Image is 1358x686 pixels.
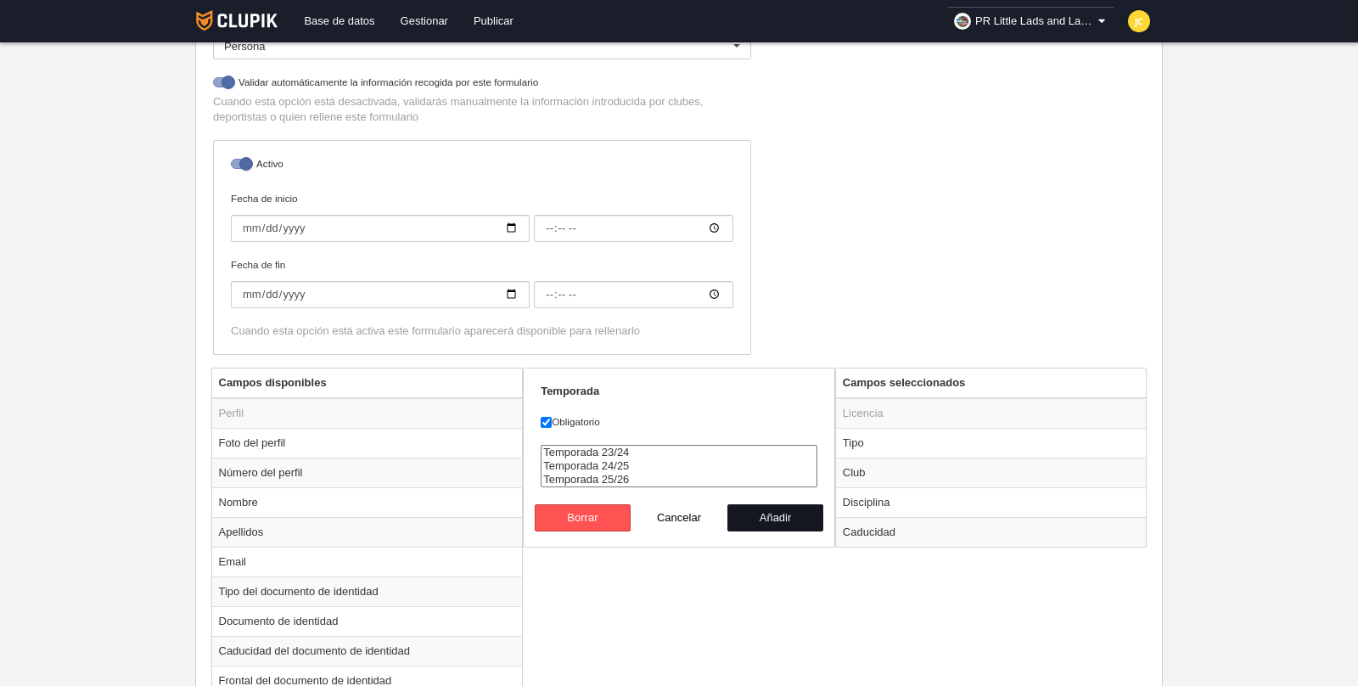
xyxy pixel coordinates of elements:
td: Nombre [212,487,523,517]
img: c2l6ZT0zMHgzMCZmcz05JnRleHQ9SkMmYmc9ZmRkODM1.png [1128,10,1150,32]
td: Club [836,458,1147,487]
option: Temporada 25/26 [542,473,816,486]
input: Fecha de fin [231,281,530,308]
label: Fecha de fin [231,257,733,308]
input: Fecha de inicio [534,215,733,242]
th: Campos disponibles [212,368,523,398]
p: Cuando esta opción está desactivada, validarás manualmente la información introducida por clubes,... [213,94,751,125]
img: Clupik [196,10,278,31]
input: Fecha de inicio [231,215,530,242]
td: Foto del perfil [212,428,523,458]
option: Temporada 23/24 [542,446,816,459]
img: Oa1Nx3A3h3Wg.30x30.jpg [954,13,971,30]
button: Borrar [535,504,631,531]
td: Apellidos [212,517,523,547]
option: Temporada 24/25 [542,459,816,473]
td: Número del perfil [212,458,523,487]
td: Documento de identidad [212,606,523,636]
td: Caducidad [836,517,1147,547]
td: Email [212,547,523,576]
td: Tipo del documento de identidad [212,576,523,606]
label: Activo [231,156,733,176]
button: Cancelar [631,504,727,531]
input: Fecha de fin [534,281,733,308]
span: PR Little Lads and Lassies [975,13,1094,30]
input: Obligatorio [541,417,552,428]
a: PR Little Lads and Lassies [947,7,1115,36]
label: Obligatorio [541,414,817,430]
td: Perfil [212,398,523,429]
td: Caducidad del documento de identidad [212,636,523,666]
span: Persona [224,40,265,53]
td: Licencia [836,398,1147,429]
td: Tipo [836,428,1147,458]
strong: Temporada [541,385,599,397]
label: Validar automáticamente la información recogida por este formulario [213,75,751,94]
button: Añadir [727,504,824,531]
td: Disciplina [836,487,1147,517]
div: Cuando esta opción está activa este formulario aparecerá disponible para rellenarlo [231,323,733,339]
th: Campos seleccionados [836,368,1147,398]
label: Fecha de inicio [231,191,733,242]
